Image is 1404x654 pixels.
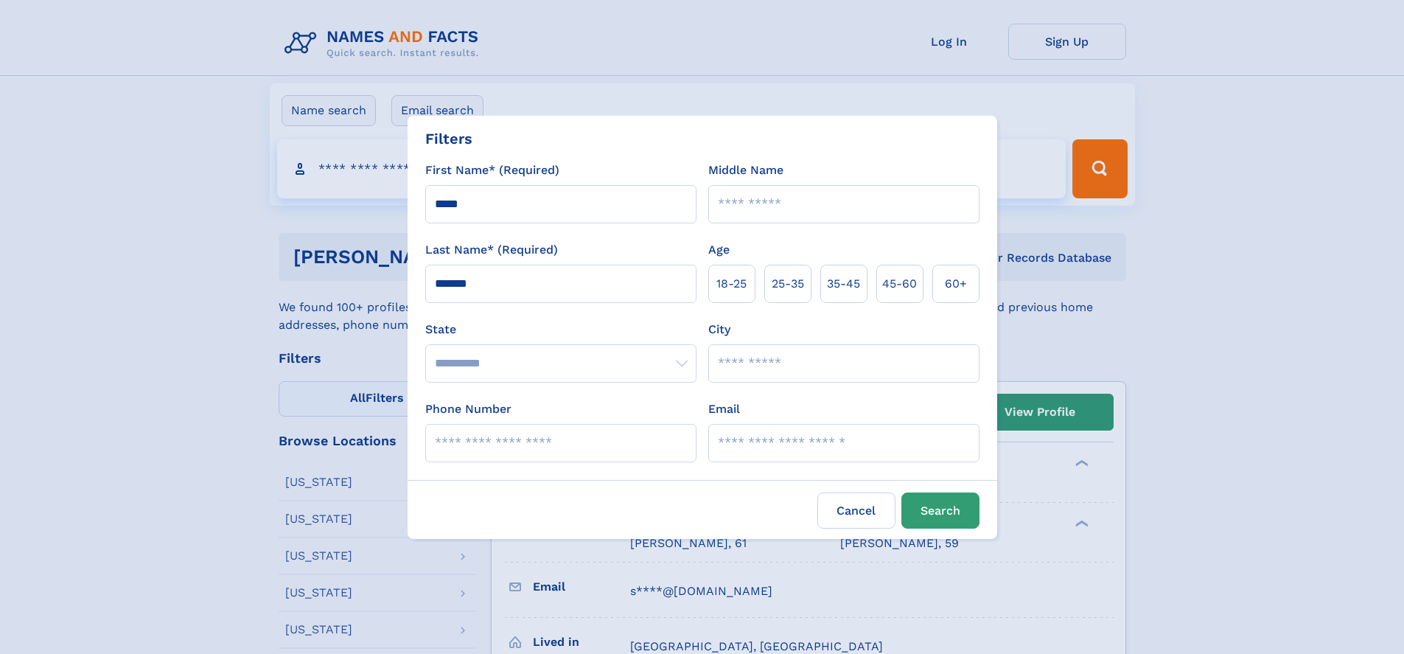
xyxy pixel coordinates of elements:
[817,493,895,529] label: Cancel
[901,493,979,529] button: Search
[945,275,967,293] span: 60+
[772,275,804,293] span: 25‑35
[425,161,559,179] label: First Name* (Required)
[425,128,472,150] div: Filters
[425,241,558,259] label: Last Name* (Required)
[708,241,730,259] label: Age
[708,321,730,338] label: City
[716,275,747,293] span: 18‑25
[882,275,917,293] span: 45‑60
[425,321,696,338] label: State
[425,400,511,418] label: Phone Number
[708,161,783,179] label: Middle Name
[827,275,860,293] span: 35‑45
[708,400,740,418] label: Email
